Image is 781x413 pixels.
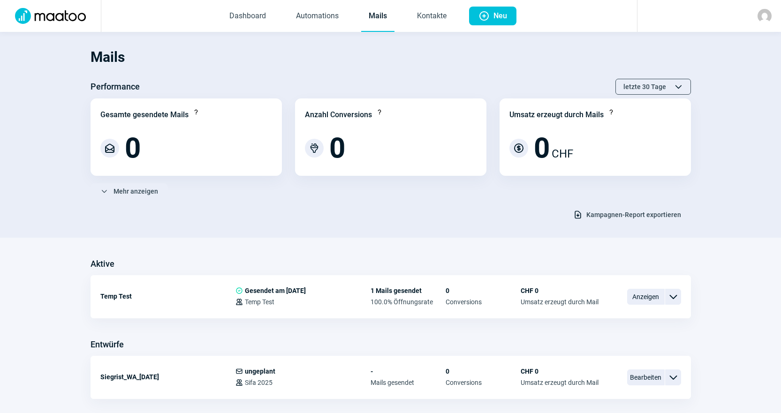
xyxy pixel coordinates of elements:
[534,134,550,162] span: 0
[329,134,345,162] span: 0
[245,379,273,386] span: Sifa 2025
[371,379,446,386] span: Mails gesendet
[446,298,521,306] span: Conversions
[552,145,573,162] span: CHF
[222,1,273,32] a: Dashboard
[245,298,274,306] span: Temp Test
[100,287,235,306] div: Temp Test
[91,41,691,73] h1: Mails
[245,368,275,375] span: ungeplant
[305,109,372,120] div: Anzahl Conversions
[371,298,446,306] span: 100.0% Öffnungsrate
[446,368,521,375] span: 0
[409,1,454,32] a: Kontakte
[91,256,114,271] h3: Aktive
[521,287,599,294] span: CHF 0
[563,207,691,223] button: Kampagnen-Report exportieren
[114,184,158,199] span: Mehr anzeigen
[361,1,394,32] a: Mails
[521,298,599,306] span: Umsatz erzeugt durch Mail
[371,368,446,375] span: -
[446,379,521,386] span: Conversions
[446,287,521,294] span: 0
[245,287,306,294] span: Gesendet am [DATE]
[758,9,772,23] img: avatar
[100,109,189,120] div: Gesamte gesendete Mails
[623,79,666,94] span: letzte 30 Tage
[521,368,599,375] span: CHF 0
[493,7,507,25] span: Neu
[469,7,516,25] button: Neu
[91,79,140,94] h3: Performance
[100,368,235,386] div: Siegrist_WA_[DATE]
[521,379,599,386] span: Umsatz erzeugt durch Mail
[288,1,346,32] a: Automations
[586,207,681,222] span: Kampagnen-Report exportieren
[509,109,604,120] div: Umsatz erzeugt durch Mails
[371,287,446,294] span: 1 Mails gesendet
[91,183,168,199] button: Mehr anzeigen
[125,134,141,162] span: 0
[627,369,665,385] span: Bearbeiten
[627,289,665,305] span: Anzeigen
[91,337,124,352] h3: Entwürfe
[9,8,91,24] img: Logo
